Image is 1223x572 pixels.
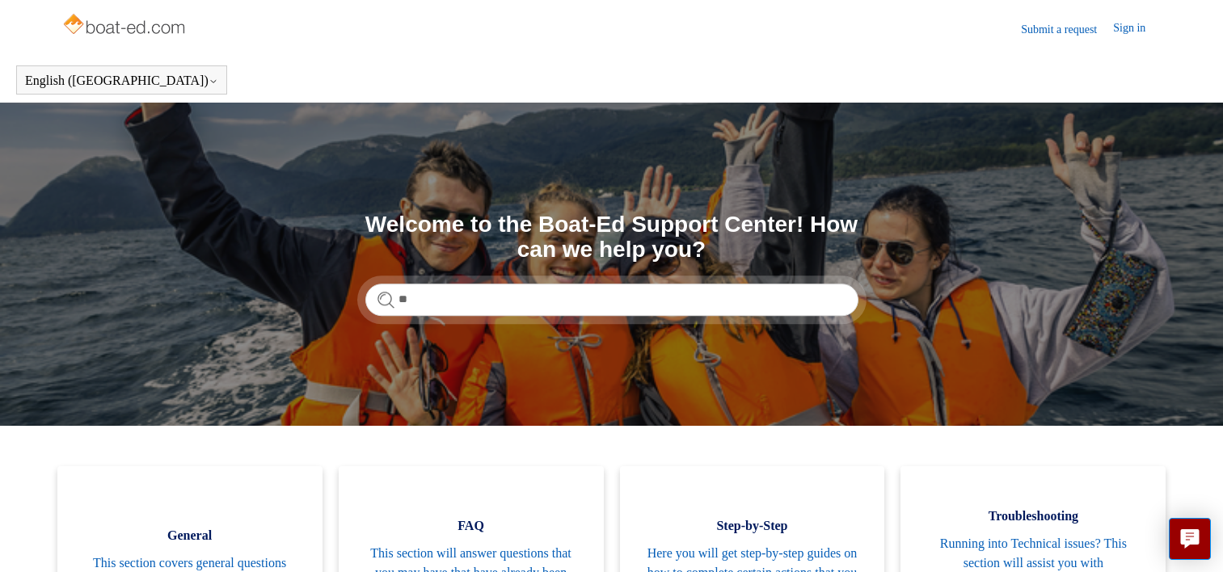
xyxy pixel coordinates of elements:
span: FAQ [363,516,580,536]
span: Troubleshooting [925,507,1141,526]
button: Live chat [1169,518,1211,560]
span: Step-by-Step [644,516,861,536]
input: Search [365,284,858,316]
span: General [82,526,298,545]
a: Submit a request [1021,21,1113,38]
a: Sign in [1113,19,1162,39]
h1: Welcome to the Boat-Ed Support Center! How can we help you? [365,212,858,263]
button: English ([GEOGRAPHIC_DATA]) [25,74,218,88]
img: Boat-Ed Help Center home page [61,10,190,42]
